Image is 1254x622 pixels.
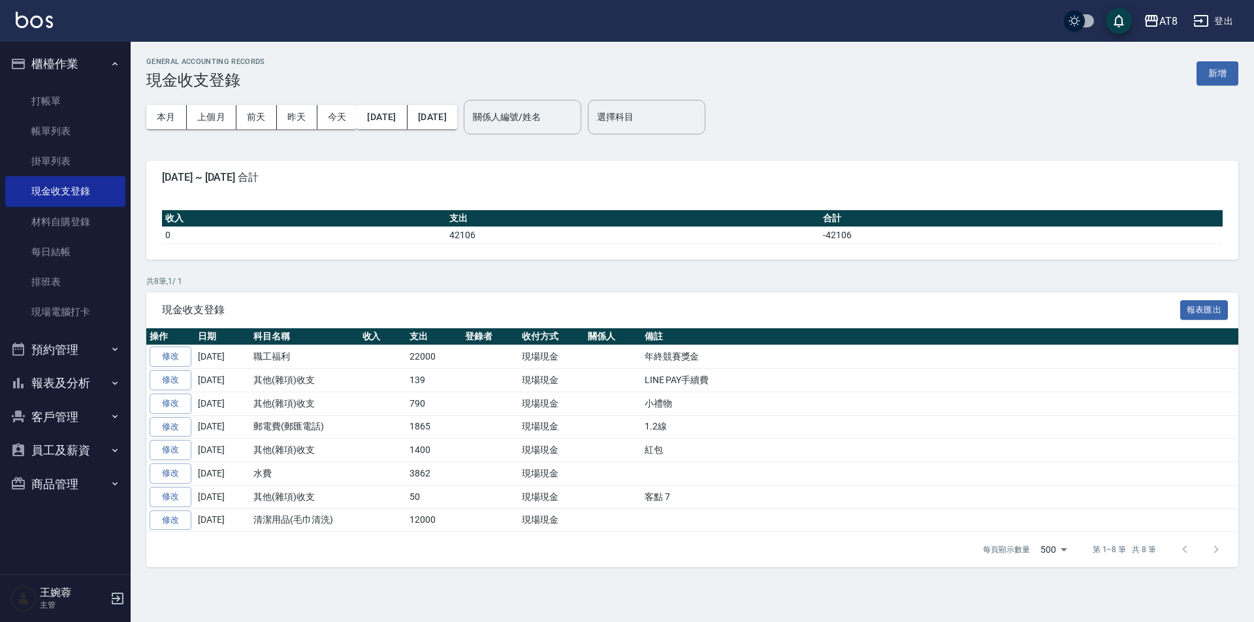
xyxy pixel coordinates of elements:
[519,415,585,439] td: 現場現金
[359,328,407,345] th: 收入
[195,462,250,486] td: [DATE]
[5,366,125,400] button: 報表及分析
[250,415,359,439] td: 郵電費(郵匯電話)
[16,12,53,28] img: Logo
[250,392,359,415] td: 其他(雜項)收支
[462,328,519,345] th: 登錄者
[1159,13,1178,29] div: AT8
[146,328,195,345] th: 操作
[236,105,277,129] button: 前天
[146,275,1238,287] p: 共 8 筆, 1 / 1
[585,328,641,345] th: 關係人
[5,333,125,367] button: 預約管理
[5,400,125,434] button: 客戶管理
[1197,67,1238,79] a: 新增
[162,171,1223,184] span: [DATE] ~ [DATE] 合計
[406,508,462,532] td: 12000
[162,226,446,243] td: 0
[5,433,125,467] button: 員工及薪資
[150,487,191,507] a: 修改
[277,105,317,129] button: 昨天
[519,328,585,345] th: 收付方式
[1180,300,1229,320] button: 報表匯出
[820,210,1223,227] th: 合計
[1138,8,1183,35] button: AT8
[446,226,820,243] td: 42106
[10,585,37,612] img: Person
[641,415,1238,439] td: 1.2線
[150,347,191,367] a: 修改
[250,439,359,462] td: 其他(雜項)收支
[5,116,125,146] a: 帳單列表
[519,392,585,415] td: 現場現金
[5,297,125,327] a: 現場電腦打卡
[5,207,125,237] a: 材料自購登錄
[195,345,250,369] td: [DATE]
[5,237,125,267] a: 每日結帳
[150,370,191,390] a: 修改
[983,544,1030,555] p: 每頁顯示數量
[250,328,359,345] th: 科目名稱
[641,328,1238,345] th: 備註
[150,417,191,437] a: 修改
[162,303,1180,317] span: 現金收支登錄
[641,369,1238,392] td: LINE PAY手續費
[357,105,407,129] button: [DATE]
[5,467,125,501] button: 商品管理
[250,485,359,508] td: 其他(雜項)收支
[5,267,125,297] a: 排班表
[406,369,462,392] td: 139
[146,105,187,129] button: 本月
[1197,61,1238,86] button: 新增
[519,462,585,486] td: 現場現金
[187,105,236,129] button: 上個月
[519,485,585,508] td: 現場現金
[406,462,462,486] td: 3862
[195,369,250,392] td: [DATE]
[641,439,1238,462] td: 紅包
[5,146,125,176] a: 掛單列表
[406,439,462,462] td: 1400
[406,415,462,439] td: 1865
[406,485,462,508] td: 50
[408,105,457,129] button: [DATE]
[1106,8,1132,34] button: save
[5,176,125,206] a: 現金收支登錄
[519,439,585,462] td: 現場現金
[195,415,250,439] td: [DATE]
[40,599,106,611] p: 主管
[641,485,1238,508] td: 客點 7
[195,392,250,415] td: [DATE]
[146,71,265,89] h3: 現金收支登錄
[150,463,191,484] a: 修改
[317,105,357,129] button: 今天
[195,439,250,462] td: [DATE]
[250,508,359,532] td: 清潔用品(毛巾清洗)
[519,369,585,392] td: 現場現金
[250,345,359,369] td: 職工福利
[150,394,191,414] a: 修改
[5,86,125,116] a: 打帳單
[195,328,250,345] th: 日期
[146,57,265,66] h2: GENERAL ACCOUNTING RECORDS
[162,210,446,227] th: 收入
[1093,544,1156,555] p: 第 1–8 筆 共 8 筆
[519,508,585,532] td: 現場現金
[406,345,462,369] td: 22000
[1188,9,1238,33] button: 登出
[40,586,106,599] h5: 王婉蓉
[5,47,125,81] button: 櫃檯作業
[406,392,462,415] td: 790
[641,392,1238,415] td: 小禮物
[150,440,191,460] a: 修改
[250,462,359,486] td: 水費
[1035,532,1072,567] div: 500
[1180,303,1229,315] a: 報表匯出
[519,345,585,369] td: 現場現金
[446,210,820,227] th: 支出
[250,369,359,392] td: 其他(雜項)收支
[641,345,1238,369] td: 年終競賽獎金
[195,485,250,508] td: [DATE]
[820,226,1223,243] td: -42106
[406,328,462,345] th: 支出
